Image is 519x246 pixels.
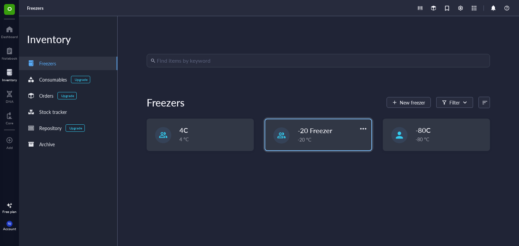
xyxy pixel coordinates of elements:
[69,126,82,130] div: Upgrade
[19,57,117,70] a: Freezers
[7,4,12,13] span: O
[61,94,74,98] div: Upgrade
[2,78,17,82] div: Inventory
[39,60,56,67] div: Freezers
[2,56,17,60] div: Notebook
[1,24,18,39] a: Dashboard
[39,92,53,99] div: Orders
[39,76,67,83] div: Consumables
[6,121,13,125] div: Core
[387,97,431,108] button: New freezer
[19,73,117,86] a: ConsumablesUpgrade
[298,136,367,143] div: -20 °C
[39,141,55,148] div: Archive
[1,35,18,39] div: Dashboard
[449,99,460,106] div: Filter
[6,89,14,103] a: DNA
[19,32,117,46] div: Inventory
[27,5,45,11] a: Freezers
[298,126,332,135] span: -20 Freezer
[179,135,249,143] div: 4 °C
[19,137,117,151] a: Archive
[2,45,17,60] a: Notebook
[19,121,117,135] a: RepositoryUpgrade
[416,135,486,143] div: -80 °C
[147,96,184,109] div: Freezers
[19,105,117,119] a: Stock tracker
[8,222,11,225] span: TO
[6,146,13,150] div: Add
[75,78,88,82] div: Upgrade
[179,125,188,135] span: 4C
[6,110,13,125] a: Core
[400,100,425,105] span: New freezer
[2,67,17,82] a: Inventory
[39,108,67,116] div: Stock tracker
[416,125,430,135] span: -80C
[3,227,16,231] div: Account
[2,210,17,214] div: Free plan
[19,89,117,102] a: OrdersUpgrade
[39,124,61,132] div: Repository
[6,99,14,103] div: DNA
